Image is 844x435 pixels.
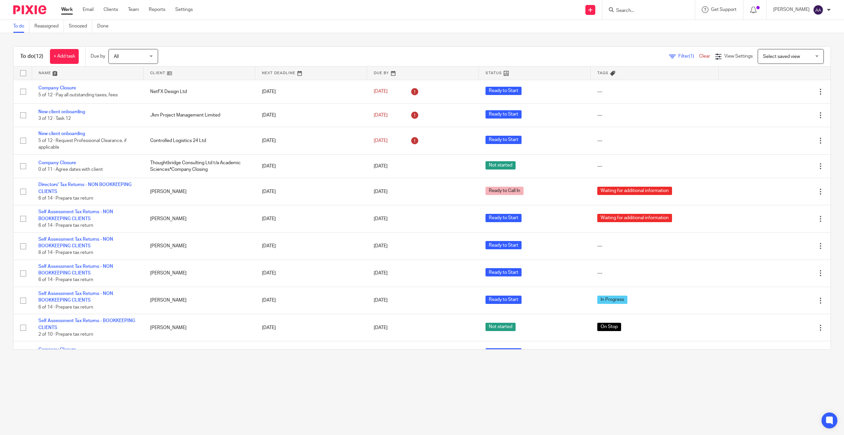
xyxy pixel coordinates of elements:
div: --- [597,163,712,169]
td: [PERSON_NAME] Decorators Limited - FFA [144,341,255,365]
span: [DATE] [374,244,388,248]
span: 5 of 12 · Pay all outstanding taxes, fees [38,93,118,97]
a: Reassigned [34,20,64,33]
p: [PERSON_NAME] [773,6,810,13]
span: [DATE] [374,138,388,143]
td: [DATE] [255,287,367,314]
td: Controlled Logistics 24 Ltd [144,127,255,154]
a: Self Assessment Tax Returns - NON BOOKKEEPING CLIENTS [38,210,113,221]
span: Ready to Start [485,214,522,222]
span: 0 of 11 · Agree dates with client [38,167,103,172]
h1: To do [20,53,43,60]
td: [PERSON_NAME] [144,314,255,341]
span: [DATE] [374,325,388,330]
span: Not started [485,161,516,169]
span: Ready to Start [485,348,522,357]
span: 6 of 14 · Prepare tax return [38,305,93,310]
img: Pixie [13,5,46,14]
td: [DATE] [255,127,367,154]
span: [DATE] [374,271,388,275]
span: [DATE] [374,113,388,118]
span: (12) [34,54,43,59]
span: Waiting for additional information [597,187,672,195]
span: Waiting for additional information [597,214,672,222]
span: Filter [678,54,699,59]
input: Search [615,8,675,14]
span: All [114,54,119,59]
span: Ready to Start [485,296,522,304]
a: Snoozed [69,20,92,33]
td: [DATE] [255,205,367,232]
td: [DATE] [255,260,367,287]
span: On Stop [597,323,621,331]
span: Ready to Start [485,110,522,119]
a: Self Assessment Tax Returns - NON BOOKKEEPING CLIENTS [38,291,113,303]
span: In Progress [597,296,627,304]
a: To do [13,20,29,33]
td: [DATE] [255,154,367,178]
td: Thoughtbridge Consulting Ltd t/a Academic Sciences*Company Closing [144,154,255,178]
td: [DATE] [255,178,367,205]
a: Self Assessment Tax Returns - NON BOOKKEEPING CLIENTS [38,237,113,248]
div: --- [597,270,712,276]
td: [PERSON_NAME] [144,287,255,314]
a: Done [97,20,113,33]
span: Ready to Start [485,136,522,144]
td: [PERSON_NAME] [144,260,255,287]
span: Ready to Call In [485,187,524,195]
div: --- [597,112,712,119]
span: 6 of 14 · Prepare tax return [38,196,93,201]
span: [DATE] [374,298,388,303]
a: Clients [104,6,118,13]
span: Tags [597,71,609,75]
span: Get Support [711,7,737,12]
span: Ready to Start [485,241,522,249]
span: Not started [485,323,516,331]
span: [DATE] [374,217,388,221]
span: (1) [689,54,694,59]
div: --- [597,137,712,144]
span: Ready to Start [485,87,522,95]
a: New client onboarding [38,110,85,114]
span: View Settings [724,54,753,59]
span: [DATE] [374,89,388,94]
a: Settings [175,6,193,13]
a: Company Closure [38,161,76,165]
a: Team [128,6,139,13]
td: [DATE] [255,232,367,260]
td: [DATE] [255,341,367,365]
a: Work [61,6,73,13]
span: [DATE] [374,189,388,194]
a: Company Closure [38,86,76,90]
td: NetFX Design Ltd [144,80,255,103]
span: [DATE] [374,164,388,169]
span: 6 of 14 · Prepare tax return [38,278,93,282]
span: 6 of 14 · Prepare tax return [38,223,93,228]
span: 2 of 10 · Prepare tax return [38,332,93,337]
td: Jkm Project Management Limited [144,103,255,127]
span: 5 of 12 · Request Professional Clearance, if applicable [38,138,127,150]
td: [PERSON_NAME] [144,178,255,205]
a: + Add task [50,49,79,64]
p: Due by [91,53,105,60]
a: Email [83,6,94,13]
a: Self Assessment Tax Returns - NON BOOKKEEPING CLIENTS [38,264,113,275]
a: Reports [149,6,165,13]
td: [DATE] [255,80,367,103]
div: --- [597,88,712,95]
a: Company Closure [38,347,76,352]
span: Select saved view [763,54,800,59]
td: [PERSON_NAME] [144,205,255,232]
span: Ready to Start [485,268,522,276]
a: Directors' Tax Returns - NON BOOKKEEPING CLIENTS [38,182,132,194]
td: [PERSON_NAME] [144,232,255,260]
a: New client onboarding [38,131,85,136]
td: [DATE] [255,103,367,127]
span: 6 of 14 · Prepare tax return [38,251,93,255]
td: [DATE] [255,314,367,341]
span: 3 of 12 · Task 12 [38,116,71,121]
a: Clear [699,54,710,59]
a: Self Assessment Tax Returns - BOOKKEEPING CLIENTS [38,318,135,330]
div: --- [597,243,712,249]
img: svg%3E [813,5,823,15]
